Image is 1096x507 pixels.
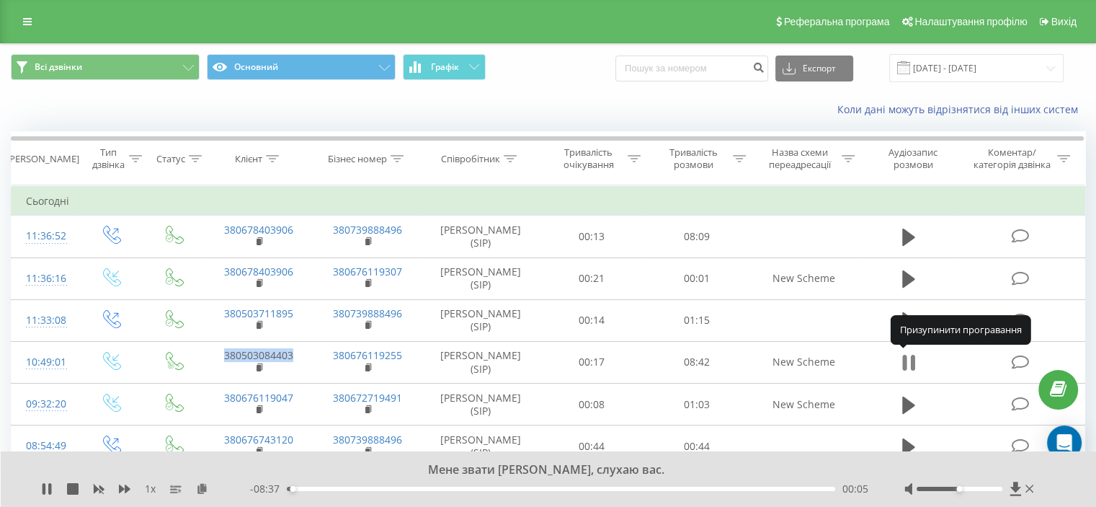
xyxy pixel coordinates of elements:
[26,307,64,335] div: 11:33:08
[224,223,293,237] a: 380678403906
[91,146,125,171] div: Тип дзвінка
[1051,16,1077,27] span: Вихід
[26,390,64,418] div: 09:32:20
[871,146,955,171] div: Аудіозапис розмови
[431,62,459,72] span: Графік
[644,384,749,426] td: 01:03
[333,391,402,405] a: 380672719491
[540,299,644,341] td: 00:14
[956,486,962,492] div: Accessibility label
[12,187,1085,216] td: Сьогодні
[749,341,857,383] td: New Scheme
[540,216,644,257] td: 00:13
[156,153,185,165] div: Статус
[224,265,293,278] a: 380678403906
[6,153,79,165] div: [PERSON_NAME]
[837,102,1085,116] a: Коли дані можуть відрізнятися вiд інших систем
[842,482,868,496] span: 00:05
[749,384,857,426] td: New Scheme
[784,16,890,27] span: Реферальна програма
[657,146,729,171] div: Тривалість розмови
[333,265,402,278] a: 380676119307
[250,482,287,496] span: - 08:37
[914,16,1027,27] span: Налаштування профілю
[891,315,1031,344] div: Призупинити програвання
[775,56,853,81] button: Експорт
[290,486,295,492] div: Accessibility label
[644,299,749,341] td: 01:15
[328,153,387,165] div: Бізнес номер
[26,348,64,376] div: 10:49:01
[644,216,749,257] td: 08:09
[969,146,1053,171] div: Коментар/категорія дзвінка
[1047,426,1082,460] div: Open Intercom Messenger
[540,341,644,383] td: 00:17
[403,54,486,80] button: Графік
[35,61,82,73] span: Всі дзвінки
[762,146,838,171] div: Назва схеми переадресації
[26,222,64,250] div: 11:36:52
[333,433,402,446] a: 380739888496
[540,257,644,299] td: 00:21
[333,307,402,320] a: 380739888496
[553,146,625,171] div: Тривалість очікування
[224,348,293,362] a: 380503084403
[26,265,64,293] div: 11:36:16
[422,257,540,299] td: [PERSON_NAME] (SIP)
[644,257,749,299] td: 00:01
[422,216,540,257] td: [PERSON_NAME] (SIP)
[11,54,200,80] button: Всі дзвінки
[333,348,402,362] a: 380676119255
[422,426,540,467] td: [PERSON_NAME] (SIP)
[333,223,402,237] a: 380739888496
[615,56,768,81] input: Пошук за номером
[644,426,749,467] td: 00:44
[141,462,937,478] div: Мене звати [PERSON_NAME], слухаю вас.
[224,391,293,405] a: 380676119047
[749,257,857,299] td: New Scheme
[235,153,262,165] div: Клієнт
[224,307,293,320] a: 380503711895
[207,54,396,80] button: Основний
[224,433,293,446] a: 380676743120
[540,426,644,467] td: 00:44
[145,482,156,496] span: 1 x
[540,384,644,426] td: 00:08
[422,341,540,383] td: [PERSON_NAME] (SIP)
[422,299,540,341] td: [PERSON_NAME] (SIP)
[422,384,540,426] td: [PERSON_NAME] (SIP)
[26,432,64,460] div: 08:54:49
[441,153,500,165] div: Співробітник
[644,341,749,383] td: 08:42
